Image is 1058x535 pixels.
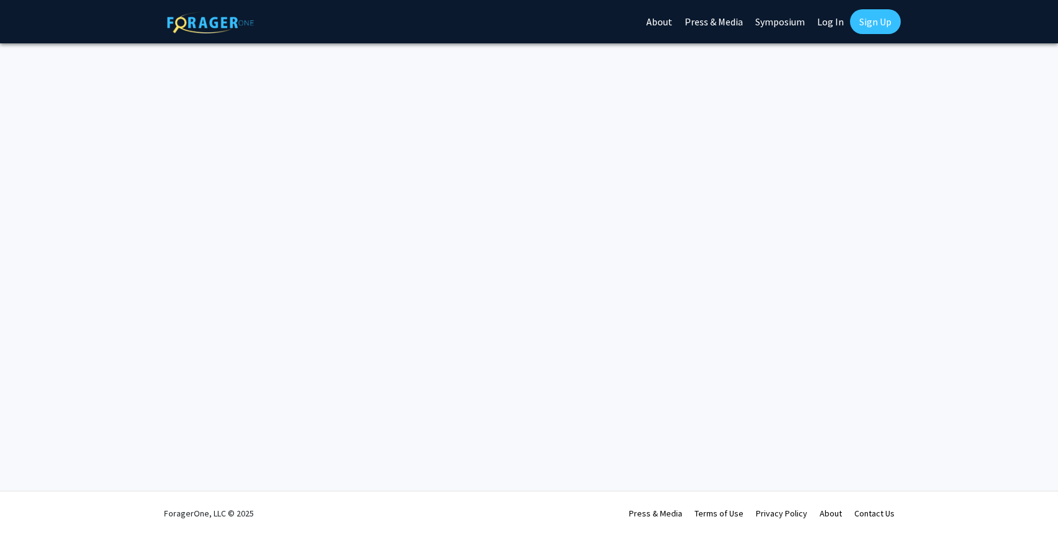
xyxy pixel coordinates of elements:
a: About [820,508,842,519]
img: ForagerOne Logo [167,12,254,33]
a: Sign Up [850,9,901,34]
div: ForagerOne, LLC © 2025 [164,492,254,535]
a: Press & Media [629,508,682,519]
a: Contact Us [854,508,895,519]
a: Terms of Use [695,508,744,519]
a: Privacy Policy [756,508,807,519]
